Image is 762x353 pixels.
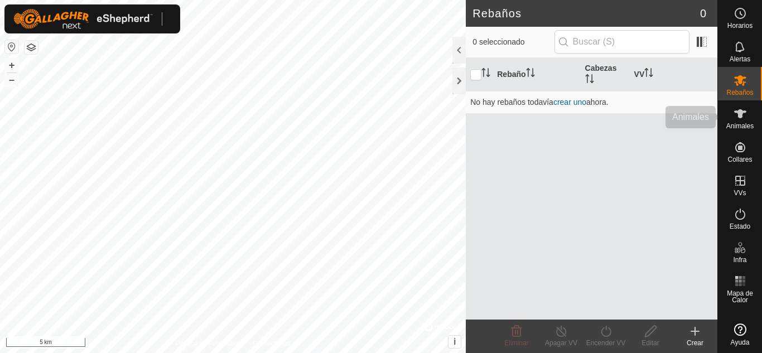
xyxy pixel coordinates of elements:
button: – [5,73,18,86]
span: Collares [727,156,752,163]
th: Cabezas [581,58,630,91]
p-sorticon: Activar para ordenar [585,76,594,85]
a: Ayuda [718,319,762,350]
th: VV [630,58,717,91]
span: Ayuda [731,339,750,346]
span: Horarios [727,22,753,29]
a: Política de Privacidad [175,339,239,349]
span: Eliminar [504,339,528,347]
span: i [454,337,456,346]
span: VVs [734,190,746,196]
button: Restablecer Mapa [5,40,18,54]
div: Encender VV [583,338,628,348]
span: Rebaños [726,89,753,96]
a: crear uno [553,98,586,107]
input: Buscar (S) [554,30,689,54]
a: Contáctenos [253,339,291,349]
img: Logo Gallagher [13,9,153,29]
span: Mapa de Calor [721,290,759,303]
span: Estado [730,223,750,230]
p-sorticon: Activar para ordenar [526,70,535,79]
button: i [448,336,461,348]
span: 0 [700,5,706,22]
h2: Rebaños [472,7,700,20]
span: Infra [733,257,746,263]
button: Capas del Mapa [25,41,38,54]
p-sorticon: Activar para ordenar [481,70,490,79]
span: Animales [726,123,754,129]
span: Alertas [730,56,750,62]
div: Crear [673,338,717,348]
div: Editar [628,338,673,348]
div: Apagar VV [539,338,583,348]
span: 0 seleccionado [472,36,554,48]
p-sorticon: Activar para ordenar [644,70,653,79]
td: No hay rebaños todavía ahora. [466,91,717,113]
th: Rebaño [493,58,580,91]
button: + [5,59,18,72]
